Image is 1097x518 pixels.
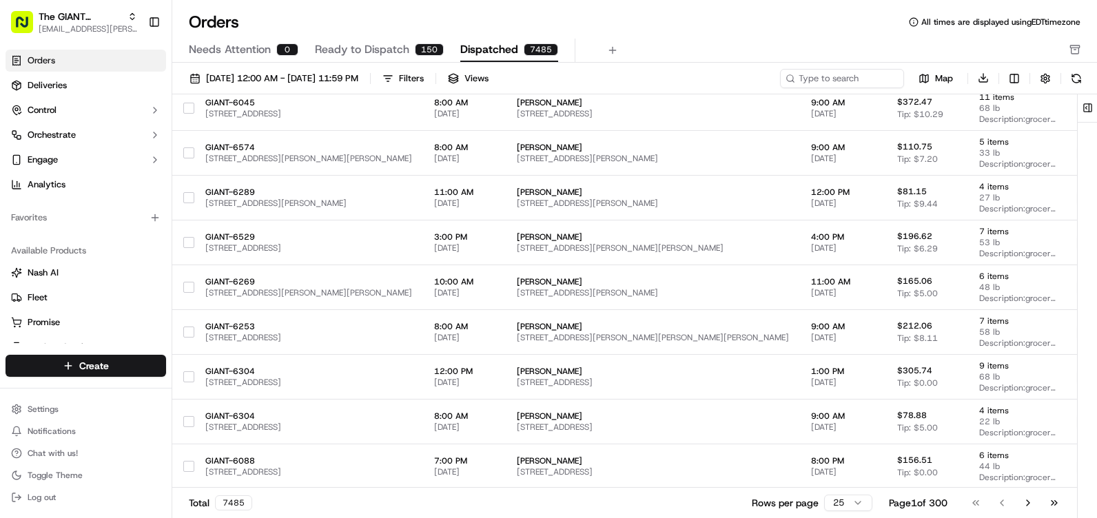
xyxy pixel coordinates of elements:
[234,136,251,152] button: Start new chat
[116,201,127,212] div: 💻
[979,405,1056,416] span: 4 items
[979,427,1056,438] span: Description: grocery bags
[780,69,904,88] input: Type to search
[376,69,430,88] button: Filters
[442,69,495,88] button: Views
[910,70,962,87] button: Map
[979,237,1056,248] span: 53 lb
[206,72,358,85] span: [DATE] 12:00 AM - [DATE] 11:59 PM
[28,470,83,481] span: Toggle Theme
[205,153,412,164] span: [STREET_ADDRESS][PERSON_NAME][PERSON_NAME]
[811,242,875,253] span: [DATE]
[6,124,166,146] button: Orchestrate
[434,287,495,298] span: [DATE]
[183,69,365,88] button: [DATE] 12:00 AM - [DATE] 11:59 PM
[6,50,166,72] a: Orders
[517,198,789,209] span: [STREET_ADDRESS][PERSON_NAME]
[434,97,495,108] span: 8:00 AM
[979,158,1056,169] span: Description: grocery bags
[6,355,166,377] button: Create
[979,147,1056,158] span: 33 lb
[979,461,1056,472] span: 44 lb
[28,200,105,214] span: Knowledge Base
[6,149,166,171] button: Engage
[1067,69,1086,88] button: Refresh
[215,495,252,510] div: 7485
[811,142,875,153] span: 9:00 AM
[979,293,1056,304] span: Description: grocery bags
[205,276,412,287] span: GIANT-6269
[205,332,412,343] span: [STREET_ADDRESS]
[189,41,271,58] span: Needs Attention
[897,231,932,242] span: $196.62
[979,360,1056,371] span: 9 items
[6,336,166,358] button: Product Catalog
[39,23,137,34] button: [EMAIL_ADDRESS][PERSON_NAME][DOMAIN_NAME]
[6,240,166,262] div: Available Products
[811,97,875,108] span: 9:00 AM
[979,92,1056,103] span: 11 items
[979,181,1056,192] span: 4 items
[897,276,932,287] span: $165.06
[39,10,122,23] button: The GIANT Company
[28,154,58,166] span: Engage
[979,192,1056,203] span: 27 lb
[434,153,495,164] span: [DATE]
[28,178,65,191] span: Analytics
[752,496,819,510] p: Rows per page
[979,416,1056,427] span: 22 lb
[415,43,444,56] div: 150
[47,145,174,156] div: We're available if you need us!
[205,321,412,332] span: GIANT-6253
[921,17,1080,28] span: All times are displayed using EDT timezone
[11,341,161,353] a: Product Catalog
[189,11,239,33] h1: Orders
[434,466,495,477] span: [DATE]
[897,154,938,165] span: Tip: $7.20
[28,54,55,67] span: Orders
[979,382,1056,393] span: Description: grocery bags
[979,248,1056,259] span: Description: grocery bags
[14,55,251,77] p: Welcome 👋
[6,207,166,229] div: Favorites
[14,132,39,156] img: 1736555255976-a54dd68f-1ca7-489b-9aae-adbdc363a1c4
[434,422,495,433] span: [DATE]
[434,411,495,422] span: 8:00 AM
[517,242,789,253] span: [STREET_ADDRESS][PERSON_NAME][PERSON_NAME]
[897,198,938,209] span: Tip: $9.44
[205,411,412,422] span: GIANT-6304
[517,276,789,287] span: [PERSON_NAME]
[979,315,1056,327] span: 7 items
[205,108,412,119] span: [STREET_ADDRESS]
[979,282,1056,293] span: 48 lb
[434,321,495,332] span: 8:00 AM
[897,141,932,152] span: $110.75
[28,79,67,92] span: Deliveries
[434,242,495,253] span: [DATE]
[6,262,166,284] button: Nash AI
[399,72,424,85] div: Filters
[979,136,1056,147] span: 5 items
[14,14,41,41] img: Nash
[14,201,25,212] div: 📗
[517,142,789,153] span: [PERSON_NAME]
[979,327,1056,338] span: 58 lb
[460,41,518,58] span: Dispatched
[897,186,927,197] span: $81.15
[811,231,875,242] span: 4:00 PM
[434,276,495,287] span: 10:00 AM
[935,72,953,85] span: Map
[434,187,495,198] span: 11:00 AM
[897,96,932,107] span: $372.47
[979,114,1056,125] span: Description: grocery bags
[205,242,412,253] span: [STREET_ADDRESS]
[811,153,875,164] span: [DATE]
[6,444,166,463] button: Chat with us!
[28,316,60,329] span: Promise
[517,321,789,332] span: [PERSON_NAME]
[517,287,789,298] span: [STREET_ADDRESS][PERSON_NAME]
[517,455,789,466] span: [PERSON_NAME]
[811,366,875,377] span: 1:00 PM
